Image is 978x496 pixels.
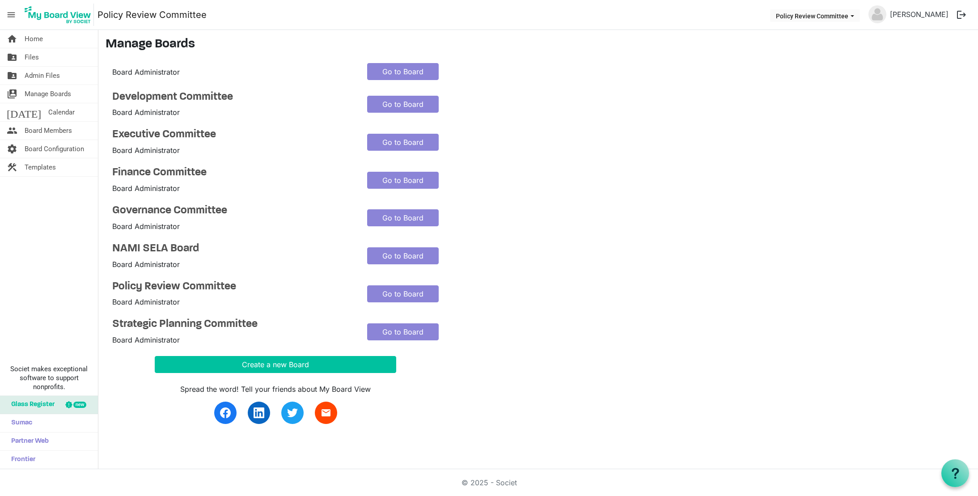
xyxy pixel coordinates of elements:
h3: Manage Boards [106,37,971,52]
a: Policy Review Committee [112,280,354,293]
span: menu [3,6,20,23]
a: Go to Board [367,63,439,80]
span: Societ makes exceptional software to support nonprofits. [4,365,94,391]
span: Board Administrator [112,297,180,306]
span: [DATE] [7,103,41,121]
span: email [321,407,331,418]
img: no-profile-picture.svg [868,5,886,23]
span: Frontier [7,451,35,469]
a: [PERSON_NAME] [886,5,952,23]
span: Board Administrator [112,184,180,193]
a: Go to Board [367,323,439,340]
span: folder_shared [7,48,17,66]
span: Sumac [7,414,32,432]
span: Partner Web [7,432,49,450]
a: email [315,402,337,424]
span: Board Administrator [112,335,180,344]
a: NAMI SELA Board [112,242,354,255]
span: Calendar [48,103,75,121]
a: Executive Committee [112,128,354,141]
a: Finance Committee [112,166,354,179]
img: facebook.svg [220,407,231,418]
div: new [73,402,86,408]
span: Glass Register [7,396,55,414]
a: Go to Board [367,247,439,264]
a: Strategic Planning Committee [112,318,354,331]
span: Files [25,48,39,66]
span: home [7,30,17,48]
a: Development Committee [112,91,354,104]
span: Templates [25,158,56,176]
button: Policy Review Committee dropdownbutton [770,9,860,22]
a: Go to Board [367,96,439,113]
span: Board Administrator [112,260,180,269]
span: construction [7,158,17,176]
button: Create a new Board [155,356,396,373]
img: linkedin.svg [254,407,264,418]
span: people [7,122,17,140]
span: Admin Files [25,67,60,85]
span: Board Administrator [112,222,180,231]
img: twitter.svg [287,407,298,418]
a: Go to Board [367,209,439,226]
button: logout [952,5,971,24]
a: Policy Review Committee [97,6,207,24]
a: Go to Board [367,285,439,302]
span: Home [25,30,43,48]
span: Manage Boards [25,85,71,103]
a: © 2025 - Societ [461,478,517,487]
span: Board Configuration [25,140,84,158]
div: Spread the word! Tell your friends about My Board View [155,384,396,394]
span: folder_shared [7,67,17,85]
a: My Board View Logo [22,4,97,26]
span: Board Administrator [112,108,180,117]
span: Board Members [25,122,72,140]
a: Governance Committee [112,204,354,217]
span: Board Administrator [112,146,180,155]
img: My Board View Logo [22,4,94,26]
span: Board Administrator [112,68,180,76]
a: Go to Board [367,172,439,189]
span: switch_account [7,85,17,103]
span: settings [7,140,17,158]
a: Go to Board [367,134,439,151]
